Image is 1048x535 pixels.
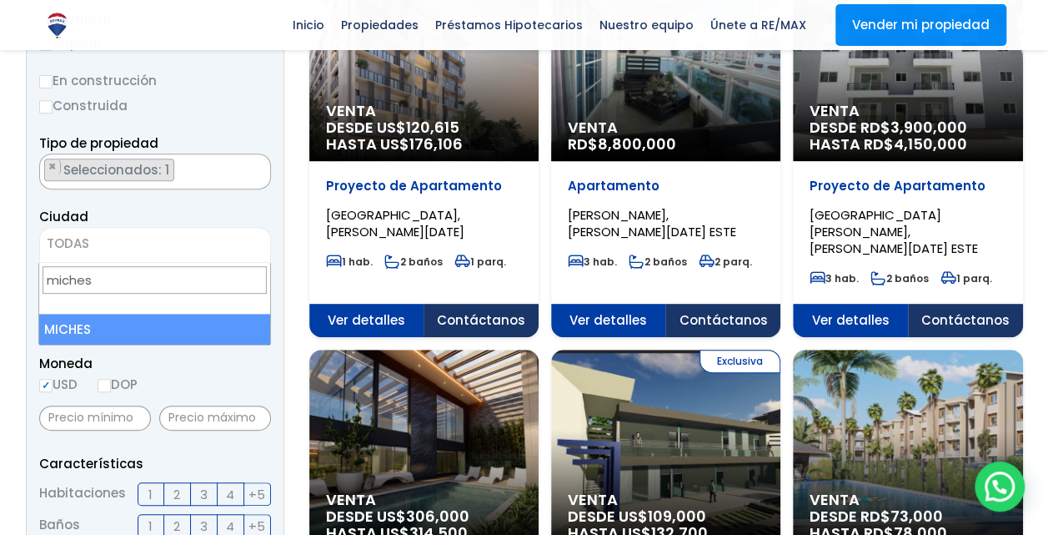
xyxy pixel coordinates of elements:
[253,159,261,174] span: ×
[45,159,61,174] button: Remove item
[43,11,72,40] img: Logo de REMAX
[98,379,111,392] input: DOP
[200,484,208,505] span: 3
[810,178,1005,194] p: Proyecto de Apartamento
[568,255,617,269] span: 3 hab.
[894,134,967,154] span: 4,150,000
[406,506,469,527] span: 306,000
[39,453,271,474] p: Características
[908,304,1023,337] span: Contáctanos
[598,134,676,154] span: 8,800,000
[568,119,764,136] span: Venta
[44,159,174,181] li: APARTAMENTO
[40,232,270,255] span: TODAS
[326,136,522,153] span: HASTA US$
[226,484,234,505] span: 4
[326,206,464,240] span: [GEOGRAPHIC_DATA], [PERSON_NAME][DATE]
[568,134,676,154] span: RD$
[39,406,151,431] input: Precio mínimo
[835,4,1006,46] a: Vender mi propiedad
[810,136,1005,153] span: HASTA RD$
[326,255,373,269] span: 1 hab.
[890,506,943,527] span: 73,000
[810,103,1005,119] span: Venta
[326,178,522,194] p: Proyecto de Apartamento
[810,206,978,257] span: [GEOGRAPHIC_DATA][PERSON_NAME], [PERSON_NAME][DATE] ESTE
[40,154,49,190] textarea: Search
[424,304,539,337] span: Contáctanos
[39,95,271,116] label: Construida
[568,206,736,240] span: [PERSON_NAME], [PERSON_NAME][DATE] ESTE
[665,304,780,337] span: Contáctanos
[39,314,270,345] li: MICHES
[810,492,1005,508] span: Venta
[39,208,88,225] span: Ciudad
[591,13,702,38] span: Nuestro equipo
[252,159,262,175] button: Remove all items
[98,374,138,395] label: DOP
[39,75,53,88] input: En construcción
[454,255,506,269] span: 1 parq.
[39,374,78,395] label: USD
[39,353,271,374] span: Moneda
[309,304,424,337] span: Ver detalles
[810,119,1005,153] span: DESDE RD$
[427,13,591,38] span: Préstamos Hipotecarios
[406,117,459,138] span: 120,615
[284,13,333,38] span: Inicio
[48,159,57,174] span: ×
[248,484,265,505] span: +5
[702,13,815,38] span: Únete a RE/MAX
[39,70,271,91] label: En construcción
[629,255,687,269] span: 2 baños
[62,161,173,179] span: Seleccionados: 1
[39,482,126,506] span: Habitaciones
[551,304,666,337] span: Ver detalles
[870,271,929,285] span: 2 baños
[159,406,271,431] input: Precio máximo
[699,255,752,269] span: 2 parq.
[793,304,908,337] span: Ver detalles
[648,506,706,527] span: 109,000
[148,484,153,505] span: 1
[39,227,271,263] span: TODAS
[326,492,522,508] span: Venta
[173,484,180,505] span: 2
[384,255,443,269] span: 2 baños
[39,134,158,152] span: Tipo de propiedad
[39,100,53,114] input: Construida
[39,379,53,392] input: USD
[568,178,764,194] p: Apartamento
[890,117,967,138] span: 3,900,000
[326,103,522,119] span: Venta
[810,271,859,285] span: 3 hab.
[568,492,764,508] span: Venta
[43,266,267,294] input: Search
[700,350,780,373] span: Exclusiva
[940,271,992,285] span: 1 parq.
[409,134,463,154] span: 176,106
[326,119,522,153] span: DESDE US$
[333,13,427,38] span: Propiedades
[47,235,89,252] span: TODAS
